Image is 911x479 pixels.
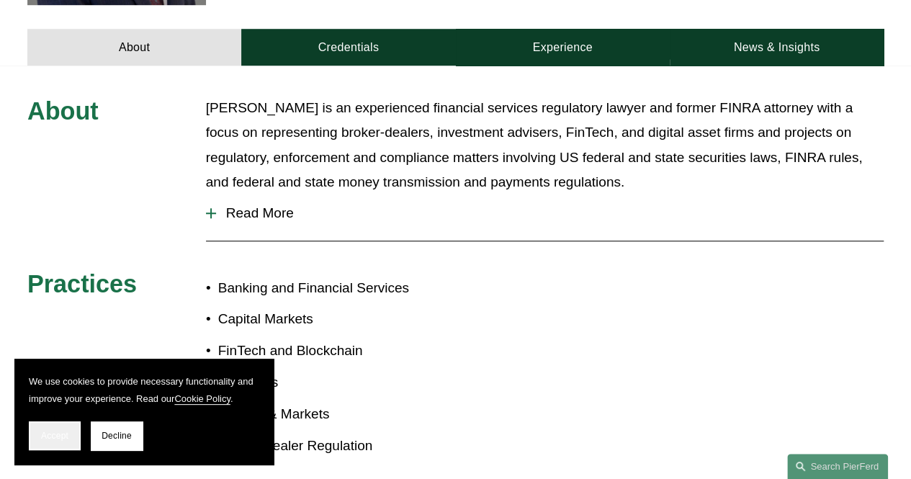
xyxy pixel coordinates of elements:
[206,96,884,194] p: [PERSON_NAME] is an experienced financial services regulatory lawyer and former FINRA attorney wi...
[29,421,81,450] button: Accept
[218,402,456,426] p: Trading & Markets
[787,454,888,479] a: Search this site
[218,434,456,458] p: Broker-Dealer Regulation
[218,307,456,331] p: Capital Markets
[206,194,884,232] button: Read More
[27,270,137,297] span: Practices
[174,393,230,404] a: Cookie Policy
[29,373,259,407] p: We use cookies to provide necessary functionality and improve your experience. Read our .
[102,431,132,441] span: Decline
[218,339,456,363] p: FinTech and Blockchain
[27,29,241,66] a: About
[14,359,274,465] section: Cookie banner
[218,370,456,395] p: Securities
[241,29,455,66] a: Credentials
[27,97,99,125] span: About
[41,431,68,441] span: Accept
[670,29,884,66] a: News & Insights
[218,276,456,300] p: Banking and Financial Services
[91,421,143,450] button: Decline
[456,29,670,66] a: Experience
[216,205,884,221] span: Read More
